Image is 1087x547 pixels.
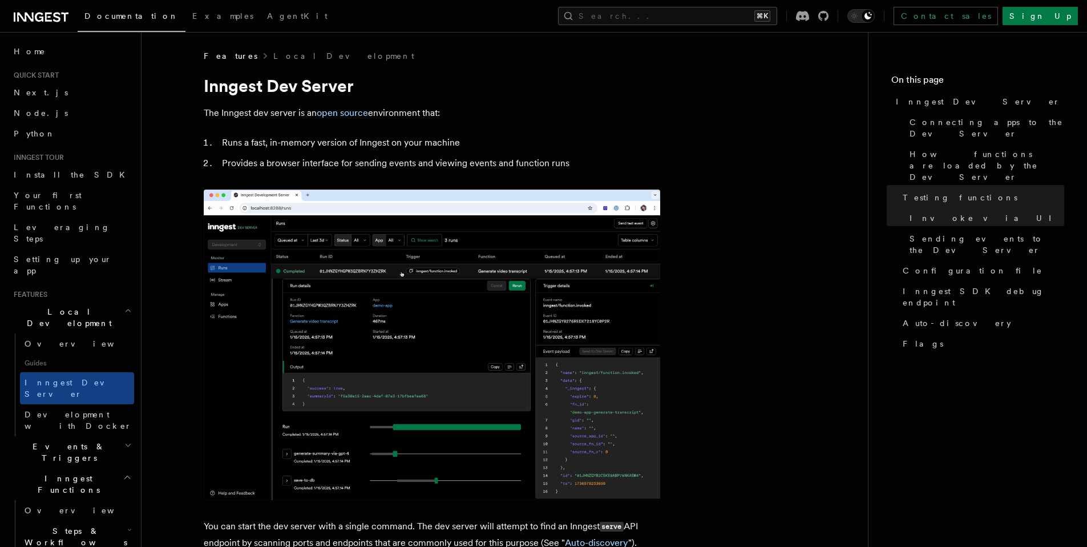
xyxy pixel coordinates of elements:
span: Auto-discovery [903,317,1011,329]
span: Testing functions [903,192,1017,203]
span: Next.js [14,88,68,97]
span: Node.js [14,108,68,118]
span: Development with Docker [25,410,132,431]
span: Quick start [9,71,59,80]
h1: Inngest Dev Server [204,75,660,96]
span: Overview [25,339,142,348]
a: Examples [185,3,260,31]
div: Local Development [9,333,134,436]
span: Guides [20,354,134,372]
span: Events & Triggers [9,441,124,464]
span: Features [9,290,47,299]
span: Home [14,46,46,57]
button: Toggle dark mode [847,9,875,23]
span: Inngest SDK debug endpoint [903,285,1064,308]
a: Configuration file [898,260,1064,281]
a: Setting up your app [9,249,134,281]
span: Overview [25,506,142,515]
span: Flags [903,338,943,349]
button: Events & Triggers [9,436,134,468]
a: Leveraging Steps [9,217,134,249]
a: AgentKit [260,3,334,31]
a: Your first Functions [9,185,134,217]
img: Dev Server Demo [204,190,660,500]
span: Inngest Functions [9,473,123,496]
a: Sending events to the Dev Server [905,228,1064,260]
a: open source [317,107,368,118]
span: Leveraging Steps [14,223,110,243]
a: Local Development [273,50,414,62]
span: Connecting apps to the Dev Server [910,116,1064,139]
a: Sign Up [1003,7,1078,25]
code: serve [600,522,624,532]
button: Local Development [9,301,134,333]
span: Features [204,50,257,62]
a: Testing functions [898,187,1064,208]
span: Your first Functions [14,191,82,211]
a: Overview [20,333,134,354]
kbd: ⌘K [754,10,770,22]
span: Install the SDK [14,170,132,179]
a: Documentation [78,3,185,32]
span: Configuration file [903,265,1042,276]
span: How functions are loaded by the Dev Server [910,148,1064,183]
a: Connecting apps to the Dev Server [905,112,1064,144]
a: Next.js [9,82,134,103]
a: Development with Docker [20,404,134,436]
a: Node.js [9,103,134,123]
span: Inngest Dev Server [896,96,1060,107]
span: Inngest Dev Server [25,378,122,399]
a: Install the SDK [9,164,134,185]
a: Overview [20,500,134,521]
a: Invoke via UI [905,208,1064,228]
button: Search...⌘K [558,7,777,25]
a: Python [9,123,134,144]
p: The Inngest dev server is an environment that: [204,105,660,121]
a: Contact sales [894,7,998,25]
span: Invoke via UI [910,212,1061,224]
a: Home [9,41,134,62]
li: Runs a fast, in-memory version of Inngest on your machine [219,135,660,151]
a: Auto-discovery [898,313,1064,333]
span: Sending events to the Dev Server [910,233,1064,256]
a: Inngest SDK debug endpoint [898,281,1064,313]
li: Provides a browser interface for sending events and viewing events and function runs [219,155,660,171]
span: AgentKit [267,11,328,21]
span: Examples [192,11,253,21]
a: Inngest Dev Server [891,91,1064,112]
a: Inngest Dev Server [20,372,134,404]
h4: On this page [891,73,1064,91]
a: How functions are loaded by the Dev Server [905,144,1064,187]
span: Python [14,129,55,138]
button: Inngest Functions [9,468,134,500]
span: Setting up your app [14,255,112,275]
span: Documentation [84,11,179,21]
span: Inngest tour [9,153,64,162]
span: Local Development [9,306,124,329]
a: Flags [898,333,1064,354]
